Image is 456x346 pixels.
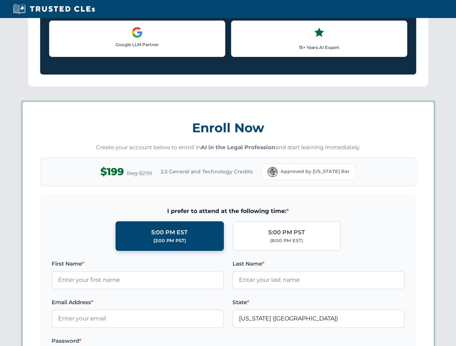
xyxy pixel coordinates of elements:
input: Enter your first name [52,271,224,289]
input: Enter your email [52,310,224,328]
input: Enter your last name [233,271,405,289]
label: Last Name [233,259,405,268]
img: Google [131,27,143,38]
label: Email Address [52,298,224,307]
strong: AI in the Legal Profession [201,144,275,151]
div: 5:00 PM PST [268,228,305,237]
img: Florida Bar [268,167,278,177]
label: State [233,298,405,307]
p: 15+ Years AI Expert [237,44,401,51]
h3: Enroll Now [40,116,416,139]
label: First Name [52,259,224,268]
div: (2:00 PM PST) [153,237,186,244]
input: Florida (FL) [233,310,405,328]
p: Google LLM Partner [55,41,219,48]
div: 5:00 PM EST [151,228,188,237]
img: Trusted CLEs [11,4,97,14]
span: Approved by [US_STATE] Bar [281,168,349,175]
span: 2.5 General and Technology Credits [161,168,253,176]
span: $199 [100,164,124,180]
div: (8:00 PM EST) [270,237,303,244]
span: Reg $299 [127,169,152,178]
label: Password [52,337,224,345]
span: I prefer to attend at the following time: [52,207,405,216]
p: Create your account below to enroll in and start learning immediately. [40,143,416,152]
